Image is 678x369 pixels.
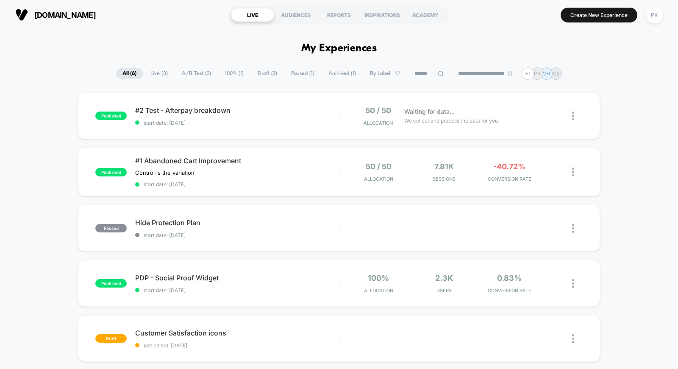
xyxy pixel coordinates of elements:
span: Allocation [364,120,393,126]
span: 50 / 50 [366,162,392,171]
span: 7.81k [434,162,454,171]
p: CE [553,70,559,77]
span: 50 / 50 [365,106,391,115]
span: Hide Protection Plan [135,218,339,227]
div: ACADEMY [404,8,447,22]
span: By Label [370,70,390,77]
span: #2 Test - Afterpay breakdown [135,106,339,115]
span: We collect and process the data for you [404,117,498,125]
div: REPORTS [317,8,361,22]
span: Draft ( 2 ) [251,68,283,79]
span: Live ( 3 ) [144,68,174,79]
span: Control is the variation [135,169,195,176]
span: Allocation [364,176,393,182]
h1: My Experiences [301,42,377,55]
span: CONVERSION RATE [479,176,540,182]
span: 2.3k [435,274,453,282]
span: last edited: [DATE] [135,342,339,349]
img: close [572,168,574,176]
div: PK [646,7,663,23]
span: Allocation [364,288,393,294]
img: Visually logo [15,8,28,21]
span: Waiting for data... [404,107,455,116]
span: All ( 6 ) [116,68,143,79]
img: end [508,71,513,76]
span: start date: [DATE] [135,232,339,238]
span: 100% [368,274,389,282]
span: published [95,112,127,120]
span: published [95,279,127,288]
div: LIVE [231,8,274,22]
span: Paused ( 1 ) [285,68,321,79]
button: [DOMAIN_NAME] [13,8,98,22]
span: -40.72% [493,162,525,171]
span: CONVERSION RATE [479,288,540,294]
span: Archived ( 1 ) [322,68,362,79]
span: start date: [DATE] [135,287,339,294]
img: close [572,224,574,233]
img: close [572,279,574,288]
span: Customer Satisfaction icons [135,329,339,337]
span: A/B Test ( 2 ) [175,68,217,79]
span: 100% ( 1 ) [219,68,250,79]
span: draft [95,334,127,343]
div: INSPIRATIONS [361,8,404,22]
p: VH [543,70,550,77]
span: start date: [DATE] [135,181,339,187]
span: PDP - Social Proof Widget [135,274,339,282]
span: #1 Abandoned Cart Improvement [135,157,339,165]
span: published [95,168,127,176]
div: + 1 [522,67,534,80]
span: start date: [DATE] [135,120,339,126]
span: [DOMAIN_NAME] [34,11,96,20]
img: close [572,334,574,343]
div: AUDIENCES [274,8,317,22]
p: PK [534,70,541,77]
button: Create New Experience [561,8,637,22]
span: Users [413,288,475,294]
span: 0.83% [497,274,522,282]
span: Sessions [413,176,475,182]
button: PK [644,6,665,24]
img: close [572,112,574,120]
span: paused [95,224,127,232]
